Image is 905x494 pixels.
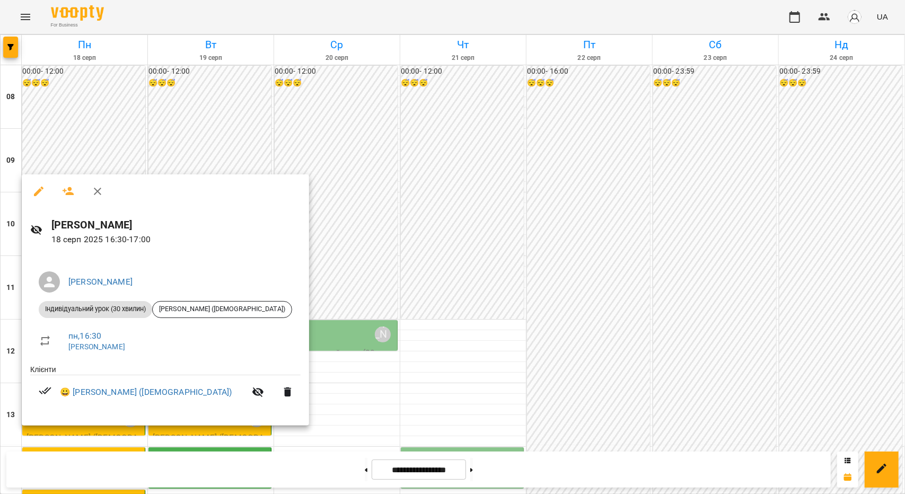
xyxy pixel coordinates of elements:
[39,384,51,397] svg: Візит сплачено
[68,277,133,287] a: [PERSON_NAME]
[68,342,125,351] a: [PERSON_NAME]
[39,304,152,314] span: Індивідуальний урок (30 хвилин)
[51,233,301,246] p: 18 серп 2025 16:30 - 17:00
[152,301,292,318] div: [PERSON_NAME] ([DEMOGRAPHIC_DATA])
[60,386,232,399] a: 😀 [PERSON_NAME] ([DEMOGRAPHIC_DATA])
[153,304,292,314] span: [PERSON_NAME] ([DEMOGRAPHIC_DATA])
[30,364,301,413] ul: Клієнти
[51,217,301,233] h6: [PERSON_NAME]
[68,331,101,341] a: пн , 16:30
